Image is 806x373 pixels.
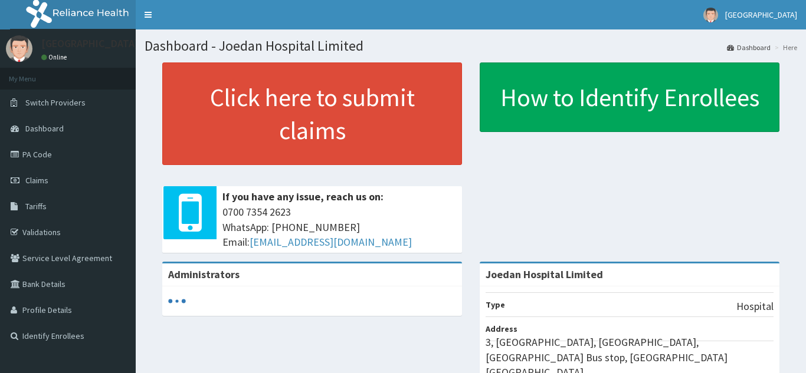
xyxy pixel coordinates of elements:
img: User Image [703,8,718,22]
img: User Image [6,35,32,62]
b: Type [486,299,505,310]
span: [GEOGRAPHIC_DATA] [725,9,797,20]
p: Hospital [736,299,774,314]
b: If you have any issue, reach us on: [222,190,384,203]
svg: audio-loading [168,292,186,310]
h1: Dashboard - Joedan Hospital Limited [145,38,797,54]
a: [EMAIL_ADDRESS][DOMAIN_NAME] [250,235,412,249]
p: [GEOGRAPHIC_DATA] [41,38,139,49]
strong: Joedan Hospital Limited [486,268,603,281]
a: Dashboard [727,42,771,52]
span: Claims [25,175,48,186]
li: Here [772,42,797,52]
a: How to Identify Enrollees [480,62,779,132]
b: Administrators [168,268,240,281]
span: Switch Providers [25,97,86,108]
b: Address [486,324,517,334]
span: Dashboard [25,123,64,134]
span: Tariffs [25,201,47,212]
a: Online [41,53,70,61]
a: Click here to submit claims [162,62,462,165]
span: 0700 7354 2623 WhatsApp: [PHONE_NUMBER] Email: [222,204,456,250]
